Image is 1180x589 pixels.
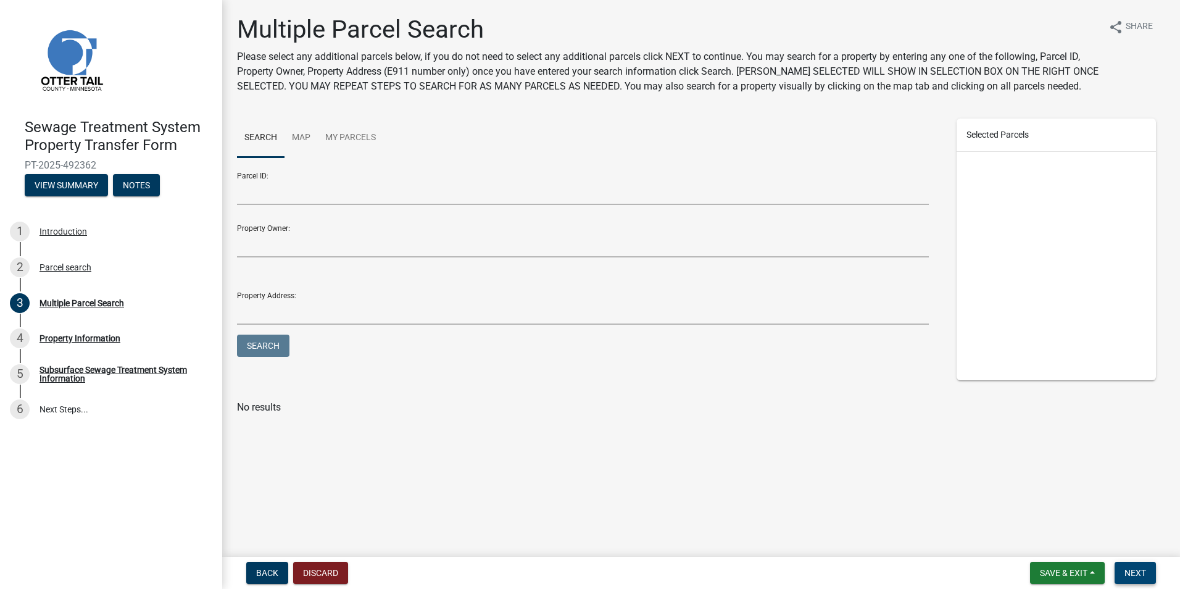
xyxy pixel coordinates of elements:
a: My Parcels [318,119,383,158]
h4: Sewage Treatment System Property Transfer Form [25,119,212,154]
div: Subsurface Sewage Treatment System Information [39,366,202,383]
span: Share [1126,20,1153,35]
wm-modal-confirm: Summary [25,181,108,191]
div: Selected Parcels [957,119,1157,152]
div: 5 [10,364,30,384]
div: 6 [10,399,30,419]
a: Map [285,119,318,158]
div: Introduction [39,227,87,236]
div: 3 [10,293,30,313]
button: Search [237,335,289,357]
div: Property Information [39,334,120,343]
wm-modal-confirm: Notes [113,181,160,191]
div: 2 [10,257,30,277]
span: Next [1124,568,1146,578]
img: Otter Tail County, Minnesota [25,13,117,106]
button: Back [246,562,288,584]
button: shareShare [1099,15,1163,39]
button: Save & Exit [1030,562,1105,584]
div: Multiple Parcel Search [39,299,124,307]
button: Discard [293,562,348,584]
button: Next [1115,562,1156,584]
p: Please select any additional parcels below, if you do not need to select any additional parcels c... [237,49,1099,94]
p: No results [237,400,1165,415]
h1: Multiple Parcel Search [237,15,1099,44]
div: 4 [10,328,30,348]
a: Search [237,119,285,158]
button: Notes [113,174,160,196]
div: 1 [10,222,30,241]
span: Back [256,568,278,578]
button: View Summary [25,174,108,196]
span: PT-2025-492362 [25,159,197,171]
span: Save & Exit [1040,568,1087,578]
div: Parcel search [39,263,91,272]
i: share [1108,20,1123,35]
